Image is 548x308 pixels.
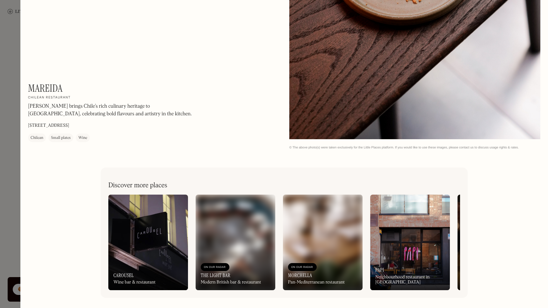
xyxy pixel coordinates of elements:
[28,96,71,100] h2: Chilean restaurant
[78,135,87,141] div: Wine
[113,280,155,285] div: Wine bar & restaurant
[458,195,537,290] a: KipferlAustrian coffeehouse, kitchen & shop
[288,280,345,285] div: Pan-Mediterranean restaurant
[113,272,134,278] h3: Carousel
[28,122,69,129] p: [STREET_ADDRESS]
[51,135,71,141] div: Small plates
[289,146,540,150] div: © The above photo(s) were taken exclusively for the Little Places platform. If you would like to ...
[370,195,450,290] a: PapiNeighbourhood restaurant in [GEOGRAPHIC_DATA]
[291,264,314,270] div: On Our Radar
[108,195,188,290] a: CarouselWine bar & restaurant
[204,264,226,270] div: On Our Radar
[201,280,261,285] div: Modern British bar & restaurant
[375,267,384,273] h3: Papi
[288,272,312,278] h3: Morchella
[201,272,230,278] h3: The Light Bar
[31,135,43,141] div: Chilean
[28,82,62,94] h1: Mareida
[108,182,167,190] h2: Discover more places
[196,195,275,290] a: On Our RadarThe Light BarModern British bar & restaurant
[283,195,363,290] a: On Our RadarMorchellaPan-Mediterranean restaurant
[375,275,445,285] div: Neighbourhood restaurant in [GEOGRAPHIC_DATA]
[28,103,200,118] p: [PERSON_NAME] brings Chile’s rich culinary heritage to [GEOGRAPHIC_DATA], celebrating bold flavou...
